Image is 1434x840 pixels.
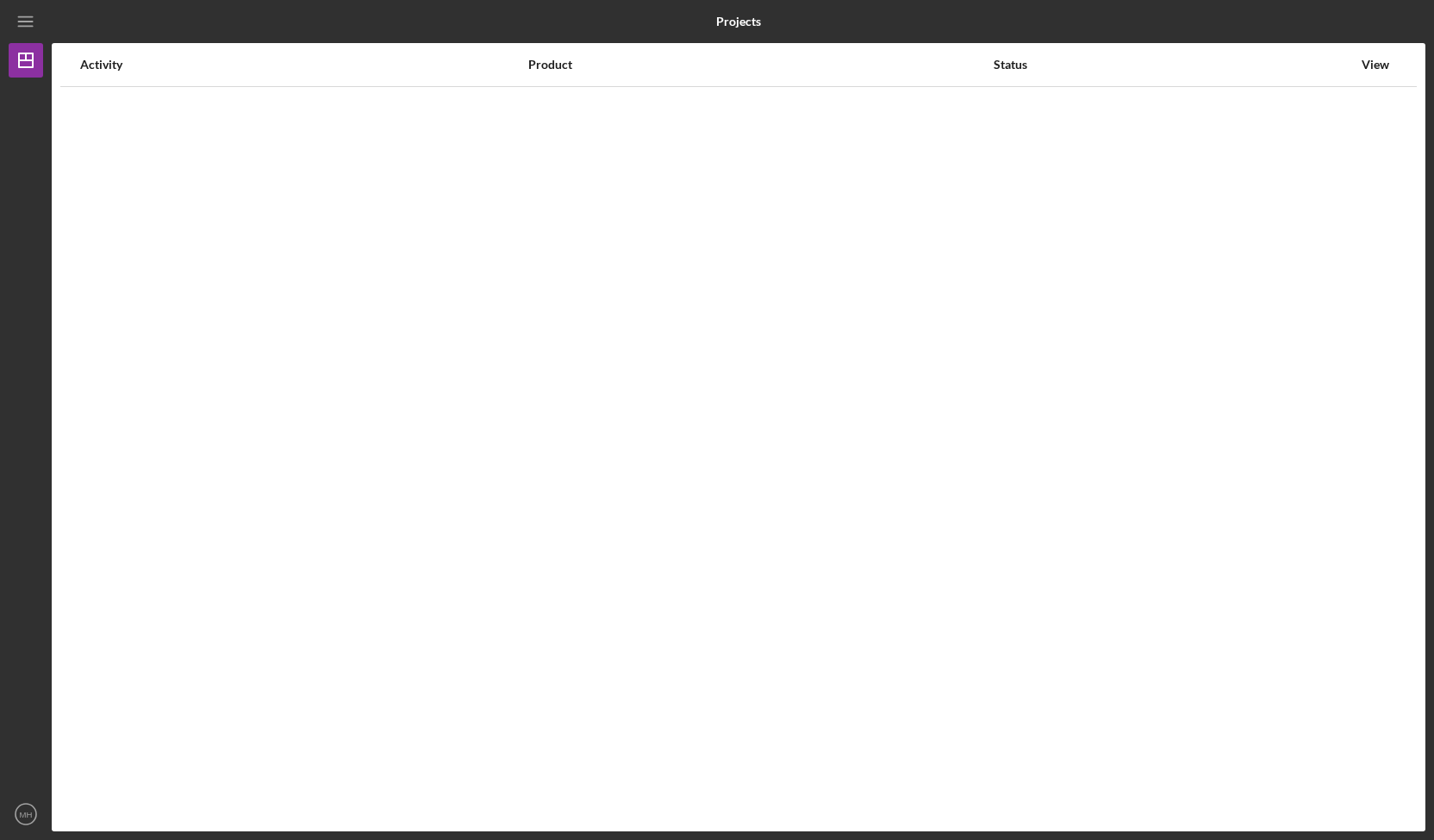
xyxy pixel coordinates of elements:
[1354,58,1397,72] div: View
[716,15,761,28] b: Projects
[528,58,992,72] div: Product
[994,58,1352,72] div: Status
[9,797,43,831] button: MH
[20,810,33,819] text: MH
[80,58,527,72] div: Activity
